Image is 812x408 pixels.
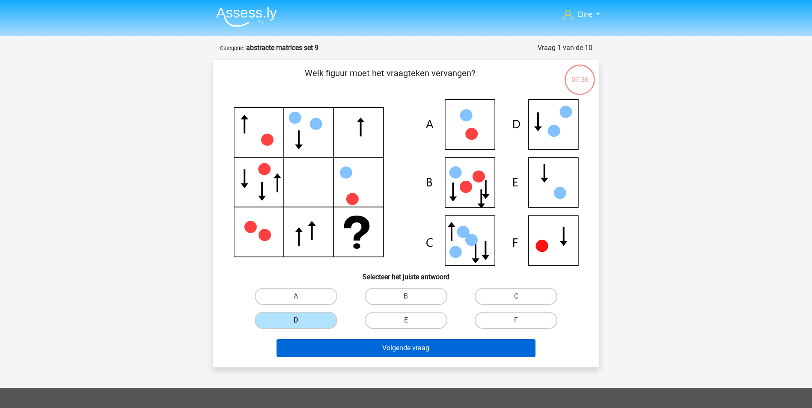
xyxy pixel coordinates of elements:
[560,9,603,20] a: Eline
[475,288,557,305] label: C
[564,64,596,85] div: 07:36
[220,45,244,51] small: Categorie:
[255,288,337,305] label: A
[365,312,447,329] label: E
[365,288,447,305] label: B
[216,7,277,27] img: Assessly
[277,339,535,357] button: Volgende vraag
[538,43,592,53] div: Vraag 1 van de 10
[246,44,318,52] strong: abstracte matrices set 9
[578,10,592,18] span: Eline
[227,67,553,92] p: Welk figuur moet het vraagteken vervangen?
[227,266,586,281] h6: Selecteer het juiste antwoord
[475,312,557,329] label: F
[255,312,337,329] label: D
